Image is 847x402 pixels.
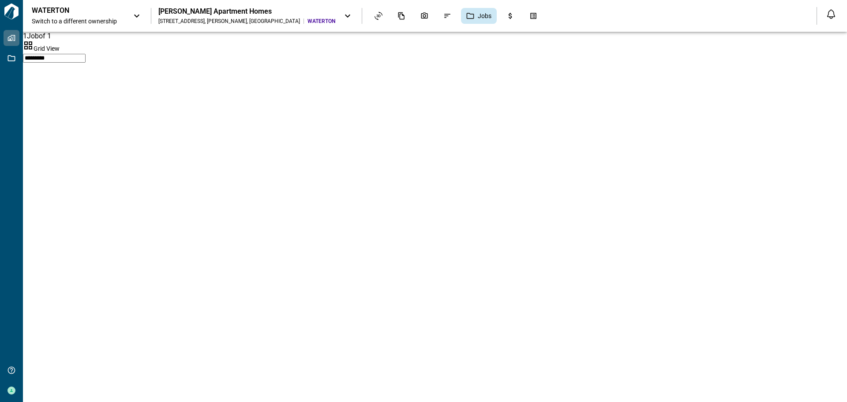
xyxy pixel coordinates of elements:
span: Grid View [34,45,60,52]
div: Budgets [501,8,520,23]
div: Asset View [369,8,388,23]
span: Switch to a different ownership [32,17,124,26]
div: Issues & Info [438,8,457,23]
span: WATERTON [307,18,335,25]
span: 1 Job of 1 [23,32,51,40]
span: Jobs [478,11,491,20]
div: Documents [392,8,411,23]
div: Takeoff Center [524,8,543,23]
div: Without label [23,40,847,53]
div: [PERSON_NAME] Apartment Homes [158,7,335,16]
div: [STREET_ADDRESS] , [PERSON_NAME] , [GEOGRAPHIC_DATA] [158,18,300,25]
button: Open notification feed [824,7,838,21]
div: Jobs [461,8,497,24]
p: WATERTON [32,6,111,15]
div: Photos [415,8,434,23]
